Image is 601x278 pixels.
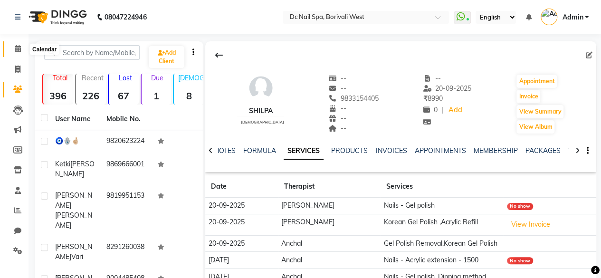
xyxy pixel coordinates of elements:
td: 8291260038 [101,236,152,268]
span: [PERSON_NAME] [55,191,92,210]
strong: 67 [109,90,139,102]
span: 0 [423,105,437,114]
div: Shilpa [237,106,284,116]
button: View Summary [516,105,563,118]
a: FORMULA [243,146,276,155]
td: [PERSON_NAME] [278,214,381,235]
th: User Name [49,108,101,130]
img: logo [24,4,89,30]
div: Calendar [30,44,59,55]
button: Appointment [516,75,557,88]
strong: 396 [43,90,73,102]
a: NOTES [214,146,236,155]
th: Therapist [278,176,381,198]
th: Date [205,176,278,198]
span: -- [328,74,346,83]
span: Ketki [55,160,70,168]
td: [PERSON_NAME] [278,198,381,214]
a: Add [447,104,463,117]
strong: 8 [174,90,204,102]
p: Recent [80,74,106,82]
div: No show [507,203,533,210]
p: Due [143,74,172,82]
p: [DEMOGRAPHIC_DATA] [178,74,204,82]
p: Total [47,74,73,82]
span: 20-09-2025 [423,84,471,93]
img: Admin [541,9,557,25]
td: 20-09-2025 [205,198,278,214]
td: Anchal [278,235,381,252]
a: PRODUCTS [331,146,368,155]
strong: 226 [76,90,106,102]
td: 9819951153 [101,185,152,236]
td: [DATE] [205,252,278,268]
button: View Album [516,120,554,134]
td: Nails - Gel polish [381,198,504,214]
td: Nails - Acrylic extension - 1500 [381,252,504,268]
span: -- [328,124,346,133]
span: 🧿🪬🤞🏼 [55,136,79,145]
span: -- [328,114,346,123]
td: 9820623224 [101,130,152,153]
div: Back to Client [209,46,229,64]
a: SERVICES [284,143,324,160]
strong: 1 [142,90,172,102]
span: -- [423,74,441,83]
td: Anchal [278,252,381,268]
th: Mobile No. [101,108,152,130]
td: Gel Polish Removal,Korean Gel Polish [381,235,504,252]
span: ₹ [423,94,427,103]
div: No show [507,257,533,264]
span: 8990 [423,94,442,103]
a: Add Client [149,46,184,68]
span: -- [328,84,346,93]
b: 08047224946 [105,4,146,30]
a: MEMBERSHIP [473,146,517,155]
button: View Invoice [507,217,554,232]
span: [PERSON_NAME] [55,211,92,230]
span: Vari [71,252,83,261]
td: 20-09-2025 [205,235,278,252]
td: Korean Gel Polish ,Acrylic Refill [381,214,504,235]
span: 9833154405 [328,94,379,103]
span: | [441,105,443,115]
span: -- [328,104,346,113]
a: PACKAGES [525,146,560,155]
span: [PERSON_NAME] [55,160,95,178]
span: [PERSON_NAME] [55,242,92,261]
a: APPOINTMENTS [414,146,466,155]
a: INVOICES [375,146,407,155]
td: 20-09-2025 [205,214,278,235]
th: Services [381,176,504,198]
input: Search by Name/Mobile/Email/Code [44,45,140,60]
span: Admin [562,12,583,22]
img: avatar [247,74,275,102]
p: Lost [113,74,139,82]
span: [DEMOGRAPHIC_DATA] [241,120,284,125]
td: 9869666001 [101,153,152,185]
button: Invoice [516,90,540,103]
